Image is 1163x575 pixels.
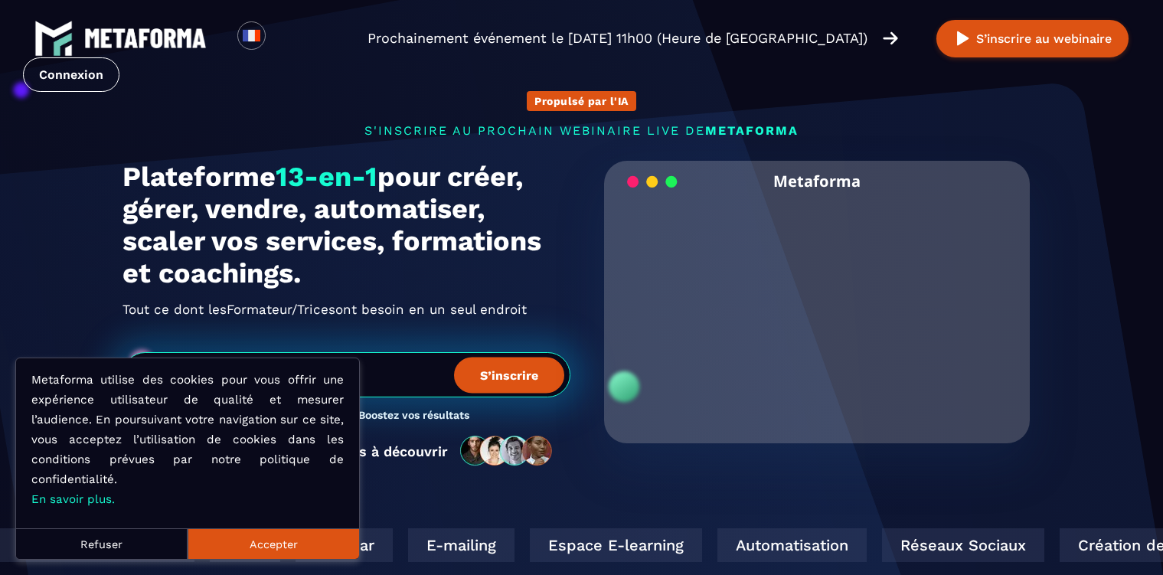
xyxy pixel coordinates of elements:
[16,528,188,559] button: Refuser
[773,161,861,201] h2: Metaforma
[279,29,290,47] input: Search for option
[705,123,799,138] span: METAFORMA
[358,409,469,423] h3: Boostez vos résultats
[883,30,898,47] img: arrow-right
[34,19,73,57] img: logo
[851,528,1013,562] div: Réseaux Sociaux
[188,528,359,559] button: Accepter
[227,297,335,322] span: Formateur/Trices
[23,57,119,92] a: Connexion
[123,297,570,322] h2: Tout ce dont les ont besoin en un seul endroit
[123,123,1041,138] p: s'inscrire au prochain webinaire live de
[368,28,867,49] p: Prochainement événement le [DATE] 11h00 (Heure de [GEOGRAPHIC_DATA])
[498,528,671,562] div: Espace E-learning
[953,29,972,48] img: play
[84,28,207,48] img: logo
[266,21,303,55] div: Search for option
[377,528,483,562] div: E-mailing
[936,20,1129,57] button: S’inscrire au webinaire
[616,201,1019,403] video: Your browser does not support the video tag.
[456,435,558,467] img: community-people
[242,26,261,45] img: fr
[31,370,344,509] p: Metaforma utilise des cookies pour vous offrir une expérience utilisateur de qualité et mesurer l...
[31,492,115,506] a: En savoir plus.
[627,175,678,189] img: loading
[123,161,570,289] h1: Plateforme pour créer, gérer, vendre, automatiser, scaler vos services, formations et coachings.
[276,161,377,193] span: 13-en-1
[264,528,361,562] div: Webinar
[454,357,564,393] button: S’inscrire
[686,528,835,562] div: Automatisation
